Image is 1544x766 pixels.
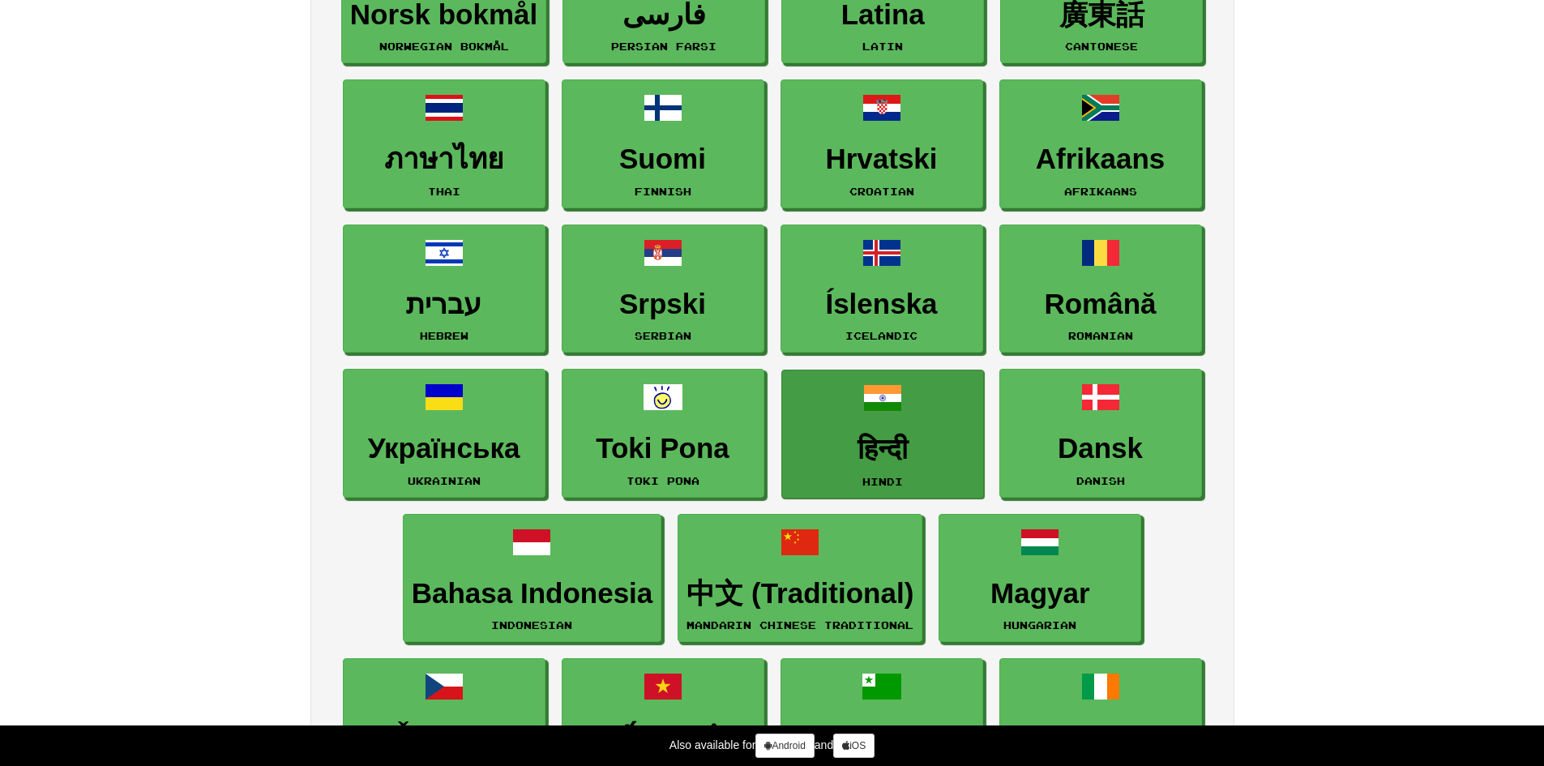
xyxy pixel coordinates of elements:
[999,369,1202,498] a: DanskDanish
[686,619,913,631] small: Mandarin Chinese Traditional
[562,79,764,208] a: SuomiFinnish
[999,225,1202,353] a: RomânăRomanian
[562,225,764,353] a: SrpskiSerbian
[833,734,875,758] a: iOS
[1008,143,1193,175] h3: Afrikaans
[571,143,755,175] h3: Suomi
[789,722,974,754] h3: Esperanto
[789,143,974,175] h3: Hrvatski
[947,578,1132,610] h3: Magyar
[1003,619,1076,631] small: Hungarian
[686,578,913,610] h3: 中文 (Traditional)
[379,41,509,52] small: Norwegian Bokmål
[352,143,537,175] h3: ภาษาไทย
[428,186,460,197] small: Thai
[635,186,691,197] small: Finnish
[343,225,545,353] a: עבריתHebrew
[789,289,974,320] h3: Íslenska
[562,369,764,498] a: Toki PonaToki Pona
[352,722,537,754] h3: Čeština
[571,289,755,320] h3: Srpski
[849,186,914,197] small: Croatian
[781,225,983,353] a: ÍslenskaIcelandic
[343,79,545,208] a: ภาษาไทยThai
[790,434,975,465] h3: हिन्दी
[635,330,691,341] small: Serbian
[408,475,481,486] small: Ukrainian
[1076,475,1125,486] small: Danish
[412,578,653,610] h3: Bahasa Indonesia
[352,433,537,464] h3: Українська
[352,289,537,320] h3: עברית
[862,476,903,487] small: Hindi
[755,734,814,758] a: Android
[781,79,983,208] a: HrvatskiCroatian
[999,79,1202,208] a: AfrikaansAfrikaans
[939,514,1141,643] a: MagyarHungarian
[678,514,922,643] a: 中文 (Traditional)Mandarin Chinese Traditional
[1008,433,1193,464] h3: Dansk
[1008,722,1193,754] h3: Gaeilge
[1068,330,1133,341] small: Romanian
[1064,186,1137,197] small: Afrikaans
[491,619,572,631] small: Indonesian
[611,41,716,52] small: Persian Farsi
[862,41,903,52] small: Latin
[1065,41,1138,52] small: Cantonese
[571,433,755,464] h3: Toki Pona
[1008,289,1193,320] h3: Română
[571,722,755,754] h3: Tiếng Việt
[845,330,917,341] small: Icelandic
[420,330,468,341] small: Hebrew
[343,369,545,498] a: УкраїнськаUkrainian
[781,370,984,499] a: हिन्दीHindi
[627,475,699,486] small: Toki Pona
[403,514,662,643] a: Bahasa IndonesiaIndonesian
